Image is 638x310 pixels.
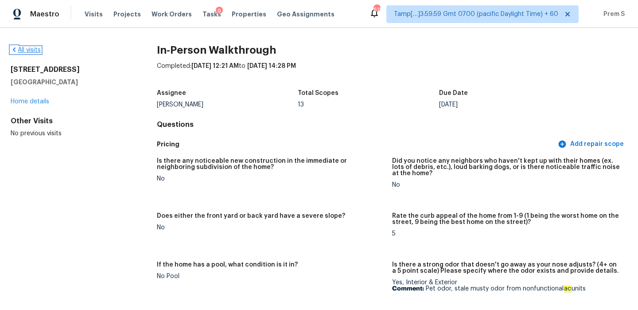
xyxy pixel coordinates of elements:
div: Yes, Interior & Exterior [392,279,620,292]
h5: Does either the front yard or back yard have a severe slope? [157,213,345,219]
a: All visits [11,47,41,53]
button: Add repair scope [556,136,627,153]
div: No [157,224,385,231]
h2: In-Person Walkthrough [157,46,627,55]
h5: Is there any noticeable new construction in the immediate or neighboring subdivision of the home? [157,158,385,170]
b: Comment: [392,286,424,292]
span: [DATE] 12:21 AM [191,63,239,69]
span: Properties [232,10,266,19]
h5: Total Scopes [298,90,338,96]
div: 13 [298,102,439,108]
span: Prem S [600,10,625,19]
span: Visits [85,10,103,19]
div: Completed: to [157,62,627,85]
h5: Assignee [157,90,186,96]
div: 5 [392,231,620,237]
h5: If the home has a pool, what condition is it in? [157,262,298,268]
div: 9 [216,7,223,16]
div: Other Visits [11,117,128,126]
span: Work Orders [152,10,192,19]
h5: [GEOGRAPHIC_DATA] [11,78,128,86]
h5: Pricing [157,140,556,149]
span: No previous visits [11,130,62,137]
em: ac [564,285,572,292]
h5: Rate the curb appeal of the home from 1-9 (1 being the worst home on the street, 9 being the best... [392,213,620,225]
div: [DATE] [439,102,580,108]
span: [DATE] 14:28 PM [247,63,296,69]
div: No [392,182,620,188]
span: Projects [113,10,141,19]
span: Tamp[…]3:59:59 Gmt 0700 (pacific Daylight Time) + 60 [394,10,558,19]
h4: Questions [157,120,627,129]
span: Maestro [30,10,59,19]
h5: Due Date [439,90,468,96]
div: No [157,176,385,182]
div: 618 [373,5,380,14]
h5: Is there a strong odor that doesn't go away as your nose adjusts? (4+ on a 5 point scale) Please ... [392,262,620,274]
span: Add repair scope [560,139,624,150]
h5: Did you notice any neighbors who haven't kept up with their homes (ex. lots of debris, etc.), lou... [392,158,620,177]
span: Geo Assignments [277,10,335,19]
a: Home details [11,98,49,105]
span: Tasks [202,11,221,17]
div: No Pool [157,273,385,279]
p: Pet odor, stale musty odor from nonfunctional units [392,286,620,292]
h2: [STREET_ADDRESS] [11,65,128,74]
div: [PERSON_NAME] [157,102,298,108]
